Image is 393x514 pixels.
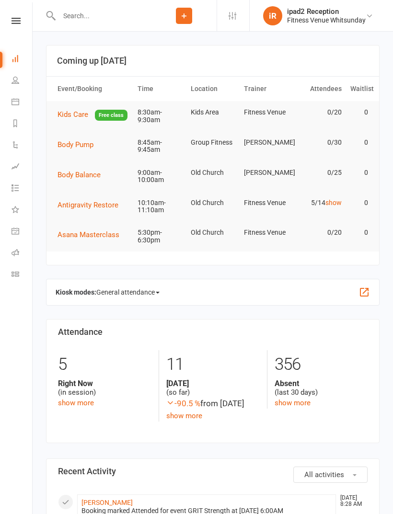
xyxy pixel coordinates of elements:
td: 0 [346,221,373,244]
div: 5 [58,350,151,379]
td: 0/25 [293,161,346,184]
span: Antigravity Restore [58,201,118,209]
td: Group Fitness [186,131,240,154]
span: Body Pump [58,140,93,149]
div: from [DATE] [166,397,259,410]
td: 0 [346,131,373,154]
td: 0/30 [293,131,346,154]
td: 8:45am-9:45am [133,131,186,161]
button: Body Pump [58,139,100,150]
td: 0 [346,192,373,214]
span: Free class [95,110,127,121]
td: Fitness Venue [240,101,293,124]
div: (so far) [166,379,259,397]
input: Search... [56,9,151,23]
a: Reports [12,114,33,135]
td: Old Church [186,161,240,184]
span: Body Balance [58,171,101,179]
strong: [DATE] [166,379,259,388]
a: show more [166,411,202,420]
a: show more [58,399,94,407]
td: 5/14 [293,192,346,214]
td: Fitness Venue [240,221,293,244]
h3: Recent Activity [58,467,368,476]
strong: Kiosk modes: [56,288,96,296]
a: show more [275,399,311,407]
th: Attendees [293,77,346,101]
strong: Right Now [58,379,151,388]
time: [DATE] 8:28 AM [335,495,367,507]
button: Asana Masterclass [58,229,126,240]
div: 11 [166,350,259,379]
td: 0 [346,101,373,124]
a: Calendar [12,92,33,114]
a: Roll call kiosk mode [12,243,33,264]
div: Fitness Venue Whitsunday [287,16,366,24]
span: Kids Care [58,110,88,119]
div: 356 [275,350,368,379]
h3: Attendance [58,327,368,337]
a: General attendance kiosk mode [12,221,33,243]
td: 0/20 [293,221,346,244]
th: Time [133,77,186,101]
button: Body Balance [58,169,107,181]
td: Fitness Venue [240,192,293,214]
div: ipad2 Reception [287,7,366,16]
a: What's New [12,200,33,221]
a: show [325,199,342,206]
td: Kids Area [186,101,240,124]
th: Event/Booking [53,77,133,101]
td: 0 [346,161,373,184]
a: [PERSON_NAME] [81,499,133,506]
div: (in session) [58,379,151,397]
span: All activities [304,470,344,479]
th: Waitlist [346,77,373,101]
h3: Coming up [DATE] [57,56,369,66]
button: Kids CareFree class [58,109,127,121]
td: Old Church [186,192,240,214]
td: Old Church [186,221,240,244]
a: Class kiosk mode [12,264,33,286]
span: Asana Masterclass [58,230,119,239]
td: [PERSON_NAME] [240,131,293,154]
div: iR [263,6,282,25]
a: Dashboard [12,49,33,70]
th: Trainer [240,77,293,101]
strong: Absent [275,379,368,388]
td: [PERSON_NAME] [240,161,293,184]
button: Antigravity Restore [58,199,125,211]
td: 8:30am-9:30am [133,101,186,131]
td: 0/20 [293,101,346,124]
td: 5:30pm-6:30pm [133,221,186,251]
th: Location [186,77,240,101]
span: General attendance [96,285,160,300]
div: (last 30 days) [275,379,368,397]
td: 9:00am-10:00am [133,161,186,192]
a: People [12,70,33,92]
span: -90.5 % [166,399,200,408]
td: 10:10am-11:10am [133,192,186,222]
a: Assessments [12,157,33,178]
button: All activities [293,467,368,483]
